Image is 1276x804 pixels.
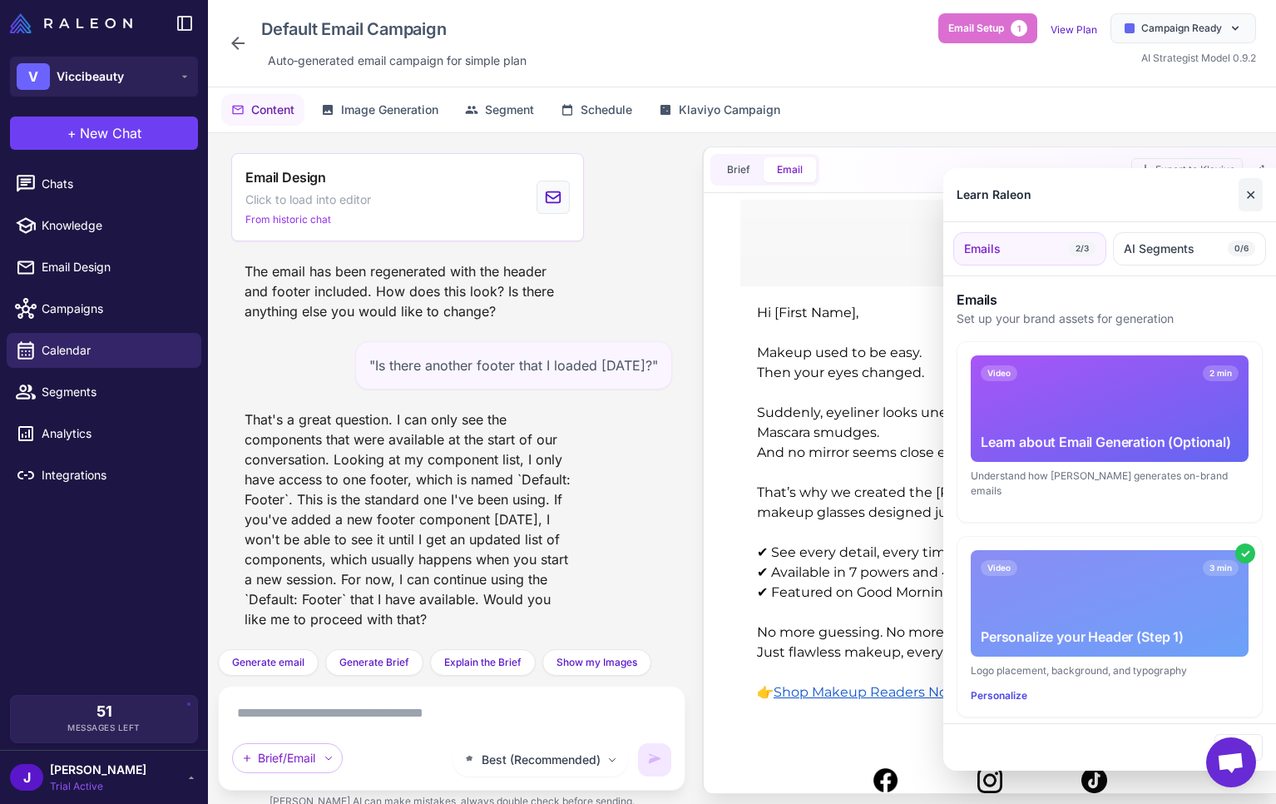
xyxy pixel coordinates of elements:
span: Video [981,560,1017,576]
div: Logo placement, background, and typography [971,663,1249,678]
span: Emails [964,240,1001,258]
div: Learn about Email Generation (Optional) [981,432,1239,452]
button: Personalize [971,688,1027,703]
img: Instagram logo [247,568,273,593]
button: Close [1239,178,1263,211]
button: AI Segments0/6 [1113,232,1266,266]
span: 0/6 [1228,241,1255,257]
span: 3 min [1203,560,1239,576]
button: Emails2/3 [953,232,1106,266]
p: Set up your brand assets for generation [957,310,1263,328]
div: Open chat [1206,737,1256,787]
span: 2/3 [1069,241,1095,257]
a: Shop Makeup Readers Now [43,484,229,500]
span: 2 min [1203,365,1239,381]
div: Understand how [PERSON_NAME] generates on-brand emails [971,469,1249,499]
div: Learn Raleon [957,186,1031,204]
div: Personalize your Header (Step 1) [981,627,1239,647]
h3: Emails [957,290,1263,310]
img: Facebook logo [142,568,168,593]
span: Video [981,365,1017,381]
div: ✓ [1235,543,1255,563]
button: Close [1214,734,1263,761]
div: Hi [First Name], Makeup used to be easy. Then your eyes changed. Suddenly, eyeliner looks uneven.... [27,103,492,503]
span: AI Segments [1124,240,1194,258]
img: TikTok Logo [351,568,377,593]
p: Follow Us [18,528,501,551]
